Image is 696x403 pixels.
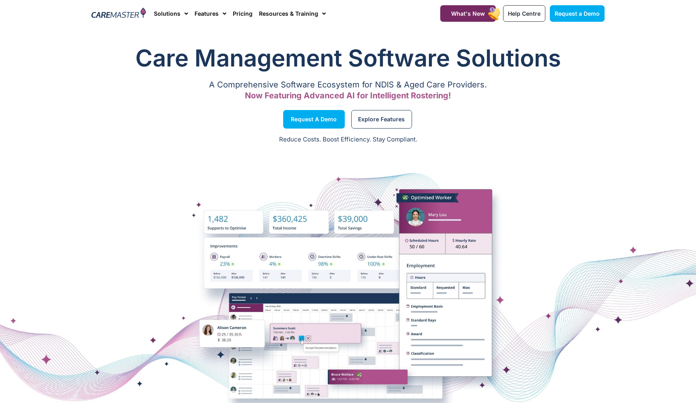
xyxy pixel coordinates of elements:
span: What's New [451,10,485,17]
p: Reduce Costs. Boost Efficiency. Stay Compliant. [5,135,691,144]
span: Request a Demo [291,117,337,121]
a: Request a Demo [283,110,345,129]
h1: Care Management Software Solutions [91,42,605,74]
a: Help Centre [503,5,545,22]
span: Request a Demo [555,10,600,17]
a: Explore Features [351,110,412,129]
a: What's New [440,5,496,22]
a: Request a Demo [550,5,605,22]
span: Explore Features [358,117,405,121]
p: A Comprehensive Software Ecosystem for NDIS & Aged Care Providers. [91,82,605,87]
span: Help Centre [508,10,541,17]
span: Now Featuring Advanced AI for Intelligent Rostering! [245,91,451,100]
img: CareMaster Logo [91,8,146,20]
